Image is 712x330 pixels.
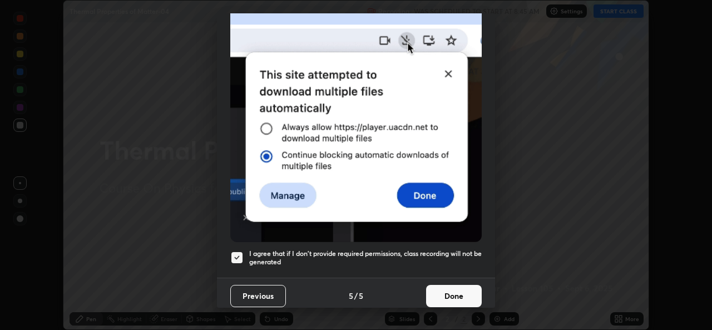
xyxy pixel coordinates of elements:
[349,290,353,302] h4: 5
[426,285,482,307] button: Done
[354,290,358,302] h4: /
[359,290,363,302] h4: 5
[230,285,286,307] button: Previous
[249,249,482,267] h5: I agree that if I don't provide required permissions, class recording will not be generated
